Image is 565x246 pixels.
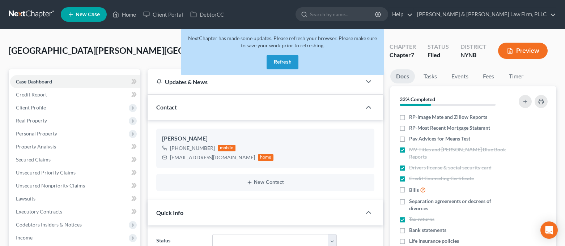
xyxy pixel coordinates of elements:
[10,179,140,192] a: Unsecured Nonpriority Claims
[218,145,236,151] div: mobile
[16,78,52,85] span: Case Dashboard
[503,69,529,83] a: Timer
[310,8,376,21] input: Search by name...
[409,237,459,245] span: Life insurance policies
[16,91,47,98] span: Credit Report
[16,195,35,202] span: Lawsuits
[409,146,509,160] span: MV-Titles and [PERSON_NAME] Blue Book Reports
[460,51,487,59] div: NYNB
[162,180,369,185] button: New Contact
[413,8,556,21] a: [PERSON_NAME] & [PERSON_NAME] Law Firm, PLLC
[388,8,413,21] a: Help
[498,43,548,59] button: Preview
[10,166,140,179] a: Unsecured Priority Claims
[390,43,416,51] div: Chapter
[170,144,215,152] div: [PHONE_NUMBER]
[409,135,470,142] span: Pay Advices for Means Test
[540,221,558,239] div: Open Intercom Messenger
[16,182,85,189] span: Unsecured Nonpriority Claims
[411,51,414,58] span: 7
[10,75,140,88] a: Case Dashboard
[187,8,228,21] a: DebtorCC
[390,69,415,83] a: Docs
[390,51,416,59] div: Chapter
[258,154,274,161] div: home
[162,134,369,143] div: [PERSON_NAME]
[10,205,140,218] a: Executory Contracts
[16,143,56,150] span: Property Analysis
[16,234,33,241] span: Income
[409,226,446,234] span: Bank statements
[109,8,140,21] a: Home
[156,78,353,86] div: Updates & News
[170,154,255,161] div: [EMAIL_ADDRESS][DOMAIN_NAME]
[16,208,62,215] span: Executory Contracts
[10,153,140,166] a: Secured Claims
[477,69,500,83] a: Fees
[10,140,140,153] a: Property Analysis
[140,8,187,21] a: Client Portal
[16,117,47,124] span: Real Property
[409,164,492,171] span: Drivers license & social security card
[10,192,140,205] a: Lawsuits
[400,96,435,102] strong: 33% Completed
[409,175,474,182] span: Credit Counseling Certificate
[460,43,487,51] div: District
[16,130,57,137] span: Personal Property
[446,69,474,83] a: Events
[156,104,177,111] span: Contact
[16,156,51,163] span: Secured Claims
[428,51,449,59] div: Filed
[9,45,251,56] span: [GEOGRAPHIC_DATA][PERSON_NAME][GEOGRAPHIC_DATA]
[267,55,298,69] button: Refresh
[409,124,490,131] span: RP-Most Recent Mortgage Statemnt
[10,88,140,101] a: Credit Report
[16,104,46,111] span: Client Profile
[16,221,82,228] span: Codebtors Insiders & Notices
[409,186,419,194] span: Bills
[156,209,183,216] span: Quick Info
[409,198,509,212] span: Separation agreements or decrees of divorces
[16,169,76,176] span: Unsecured Priority Claims
[409,216,434,223] span: Tax returns
[409,113,487,121] span: RP-Image Mate and Zillow Reports
[188,35,377,48] span: NextChapter has made some updates. Please refresh your browser. Please make sure to save your wor...
[76,12,100,17] span: New Case
[428,43,449,51] div: Status
[418,69,443,83] a: Tasks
